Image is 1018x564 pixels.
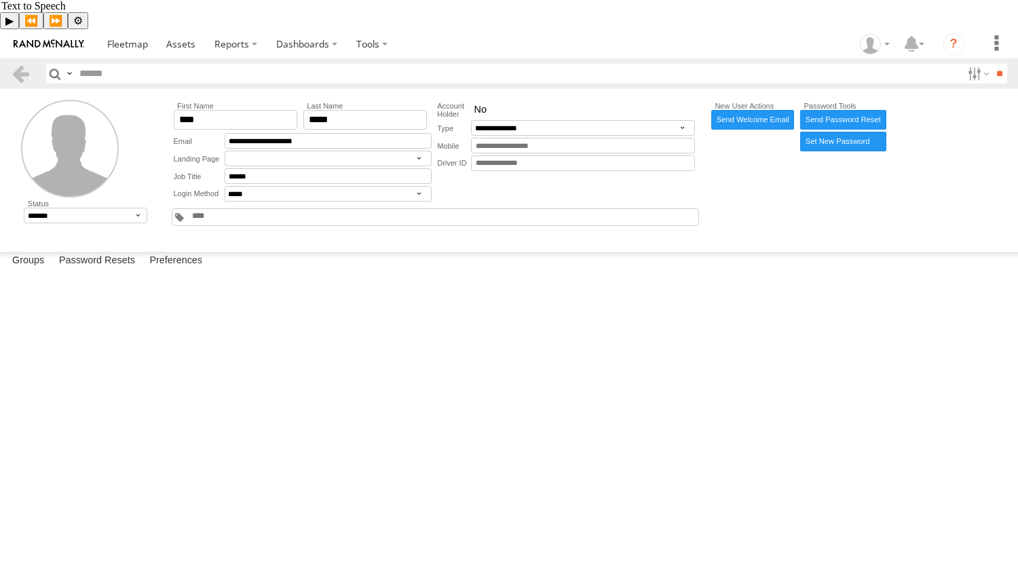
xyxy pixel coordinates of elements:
label: Driver ID [437,155,471,171]
label: Notifications [899,29,928,58]
label: Preferences [143,252,209,271]
button: Forward [43,12,68,29]
label: Job Title [174,168,225,184]
label: Password Resets [52,252,142,271]
label: First Name [174,102,298,110]
label: System Management [981,29,1011,58]
a: Send Welcome Email [711,110,795,130]
label: New User Actions [711,102,795,110]
img: rand-logo.svg [14,39,84,49]
button: Previous [19,12,43,29]
label: Login Method [174,186,225,202]
label: Manually enter new password [800,132,886,151]
label: Groups [5,252,51,271]
label: Password Tools [800,102,886,110]
label: Type [437,120,471,136]
label: Last Name [303,102,428,110]
a: ? [933,29,974,58]
span: No [474,104,487,116]
label: Account Holder [437,102,471,118]
label: Email [174,133,225,149]
label: Search Query [64,64,75,83]
a: Send Password Reset [800,110,886,130]
button: Settings [68,12,88,29]
i: ? [943,33,964,55]
label: Mobile [437,138,471,153]
label: Search Filter Options [962,64,992,83]
div: Julian Wright [855,34,894,54]
a: Back to previous Page [11,64,31,83]
label: Dashboards [267,29,347,58]
label: Landing Page [174,151,225,166]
